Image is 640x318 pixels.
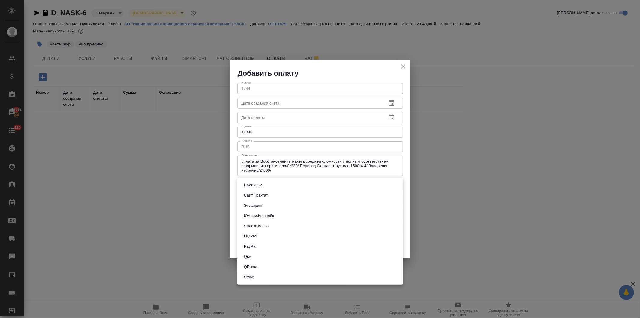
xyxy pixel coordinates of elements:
button: Эквайринг [242,202,265,209]
button: Яндекс.Касса [242,223,270,229]
button: QR-код [242,264,259,270]
button: Stripe [242,274,256,280]
button: LIQPAY [242,233,259,240]
button: Сайт Трактат [242,192,270,199]
button: Наличные [242,182,264,188]
button: PayPal [242,243,258,250]
button: Qiwi [242,253,253,260]
button: Юмани.Кошелёк [242,213,276,219]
